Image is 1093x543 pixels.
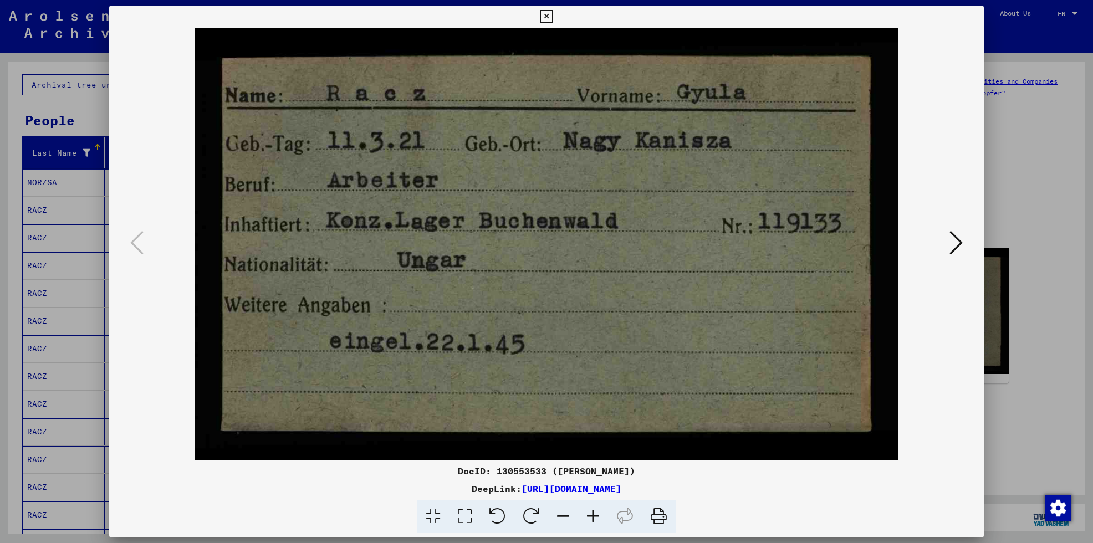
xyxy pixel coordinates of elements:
[522,483,621,494] a: [URL][DOMAIN_NAME]
[109,482,984,495] div: DeepLink:
[1045,495,1071,521] img: Change consent
[147,28,946,460] img: 001.jpg
[1044,494,1071,521] div: Change consent
[109,464,984,478] div: DocID: 130553533 ([PERSON_NAME])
